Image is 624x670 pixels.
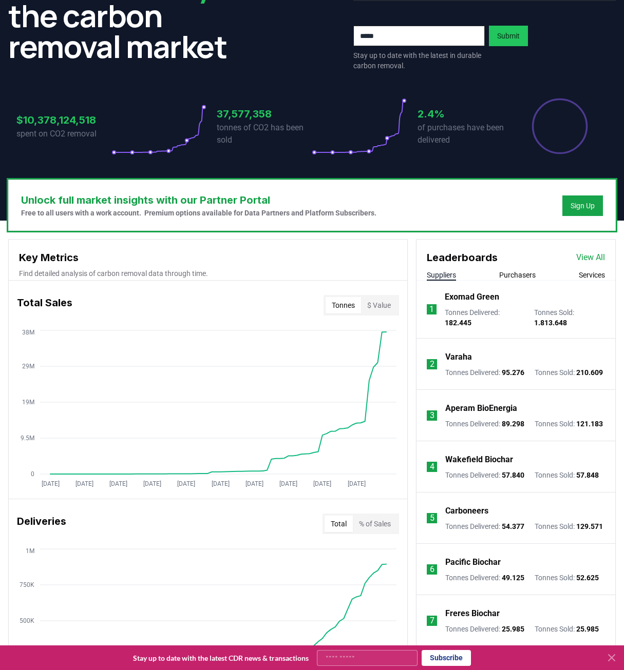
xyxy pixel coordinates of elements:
tspan: 500K [20,617,34,624]
span: 25.985 [576,625,599,633]
span: 49.125 [502,574,524,582]
button: Services [579,270,605,280]
h3: Leaderboards [427,250,498,265]
p: of purchases have been delivered [418,122,513,146]
p: Tonnes Delivered : [445,573,524,583]
tspan: [DATE] [42,480,60,487]
a: Aperam BioEnergia [445,402,517,415]
p: 1 [429,303,434,316]
tspan: 19M [22,399,34,406]
button: Suppliers [427,270,456,280]
span: 182.445 [445,319,471,327]
span: 52.625 [576,574,599,582]
tspan: [DATE] [75,480,93,487]
span: 54.377 [502,522,524,530]
button: $ Value [361,297,397,313]
p: 2 [430,358,434,370]
tspan: 9.5M [21,435,34,442]
tspan: 38M [22,329,34,336]
p: Tonnes Sold : [535,470,599,480]
a: Varaha [445,351,472,363]
p: Tonnes Sold : [535,367,603,378]
span: 89.298 [502,420,524,428]
tspan: 750K [20,581,34,588]
span: 210.609 [576,368,603,377]
tspan: [DATE] [143,480,161,487]
a: View All [576,251,605,264]
tspan: [DATE] [245,480,263,487]
p: tonnes of CO2 has been sold [217,122,312,146]
p: Find detailed analysis of carbon removal data through time. [19,268,397,279]
p: 3 [430,409,434,422]
a: Sign Up [571,201,595,211]
span: 95.276 [502,368,524,377]
p: 6 [430,563,434,576]
p: Tonnes Delivered : [445,624,524,634]
p: spent on CO2 removal [16,128,111,140]
tspan: 29M [22,363,34,370]
button: Sign Up [562,195,603,216]
p: 7 [430,615,434,627]
button: % of Sales [353,516,397,532]
a: Freres Biochar [445,607,500,620]
a: Pacific Biochar [445,556,501,568]
a: Exomad Green [445,291,499,303]
p: Tonnes Delivered : [445,307,524,328]
button: Purchasers [499,270,536,280]
tspan: [DATE] [109,480,127,487]
p: Tonnes Sold : [535,624,599,634]
tspan: [DATE] [313,480,331,487]
p: 5 [430,512,434,524]
tspan: 0 [31,470,34,478]
tspan: [DATE] [212,480,230,487]
a: Wakefield Biochar [445,454,513,466]
h3: Deliveries [17,514,66,534]
a: Carboneers [445,505,488,517]
tspan: 1M [26,547,34,555]
h3: 37,577,358 [217,106,312,122]
p: Tonnes Delivered : [445,367,524,378]
h3: 2.4% [418,106,513,122]
span: 57.848 [576,471,599,479]
p: Tonnes Sold : [535,419,603,429]
span: 121.183 [576,420,603,428]
tspan: [DATE] [348,480,366,487]
p: Tonnes Delivered : [445,470,524,480]
button: Tonnes [326,297,361,313]
p: Tonnes Sold : [534,307,605,328]
p: 4 [430,461,434,473]
span: 129.571 [576,522,603,530]
tspan: [DATE] [177,480,195,487]
span: 1.813.648 [534,319,567,327]
p: Stay up to date with the latest in durable carbon removal. [353,50,485,71]
div: Percentage of sales delivered [531,97,589,155]
h3: Unlock full market insights with our Partner Portal [21,192,376,208]
p: Tonnes Sold : [535,573,599,583]
h3: Total Sales [17,295,72,316]
p: Tonnes Delivered : [445,419,524,429]
button: Total [325,516,353,532]
h3: Key Metrics [19,250,397,265]
p: Tonnes Sold : [535,521,603,531]
span: 57.840 [502,471,524,479]
p: Free to all users with a work account. Premium options available for Data Partners and Platform S... [21,208,376,218]
button: Submit [489,26,528,46]
tspan: [DATE] [279,480,297,487]
p: Tonnes Delivered : [445,521,524,531]
span: 25.985 [502,625,524,633]
h3: $10,378,124,518 [16,112,111,128]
